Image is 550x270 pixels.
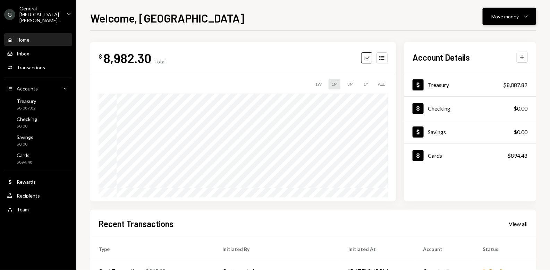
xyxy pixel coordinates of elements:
a: View all [509,220,528,227]
a: Checking$0.00 [4,114,72,131]
a: Checking$0.00 [404,97,536,120]
a: Cards$894.48 [4,150,72,167]
div: Home [17,37,29,43]
div: View all [509,220,528,227]
a: Savings$0.00 [404,120,536,143]
div: 3M [345,79,356,89]
div: Savings [17,134,33,140]
div: Move money [491,13,519,20]
div: General [MEDICAL_DATA][PERSON_NAME]... [19,6,61,23]
div: Team [17,207,29,212]
div: Checking [428,105,450,112]
a: Treasury$8,087.82 [4,96,72,113]
div: $0.00 [514,128,528,136]
div: Recipients [17,193,40,199]
div: $8,087.82 [17,105,36,111]
a: Rewards [4,175,72,188]
a: Home [4,33,72,46]
div: ALL [375,79,388,89]
div: G [4,9,15,20]
div: $894.48 [508,151,528,160]
h2: Recent Transactions [99,218,174,229]
div: Treasury [17,98,36,104]
div: Rewards [17,179,36,185]
div: Transactions [17,64,45,70]
button: Move money [483,8,536,25]
a: Team [4,203,72,216]
th: Initiated At [340,238,415,260]
h2: Account Details [413,52,470,63]
div: $0.00 [17,123,37,129]
a: Transactions [4,61,72,73]
div: Cards [17,152,32,158]
div: Accounts [17,86,38,92]
div: $894.48 [17,159,32,165]
div: Savings [428,129,446,135]
div: 1M [329,79,340,89]
div: Treasury [428,81,449,88]
div: $0.00 [514,104,528,113]
th: Initiated By [214,238,340,260]
div: Total [154,59,166,64]
h1: Welcome, [GEOGRAPHIC_DATA] [90,11,244,25]
div: 1Y [361,79,371,89]
div: 1W [312,79,324,89]
div: Cards [428,152,442,159]
div: $ [99,53,102,60]
div: Checking [17,116,37,122]
th: Status [474,238,536,260]
a: Recipients [4,189,72,202]
a: Cards$894.48 [404,144,536,167]
th: Account [415,238,475,260]
th: Type [90,238,214,260]
div: Inbox [17,51,29,56]
div: 8,982.30 [103,50,151,66]
a: Inbox [4,47,72,60]
div: $8,087.82 [504,81,528,89]
a: Savings$0.00 [4,132,72,149]
div: $0.00 [17,141,33,147]
a: Treasury$8,087.82 [404,73,536,96]
a: Accounts [4,82,72,95]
